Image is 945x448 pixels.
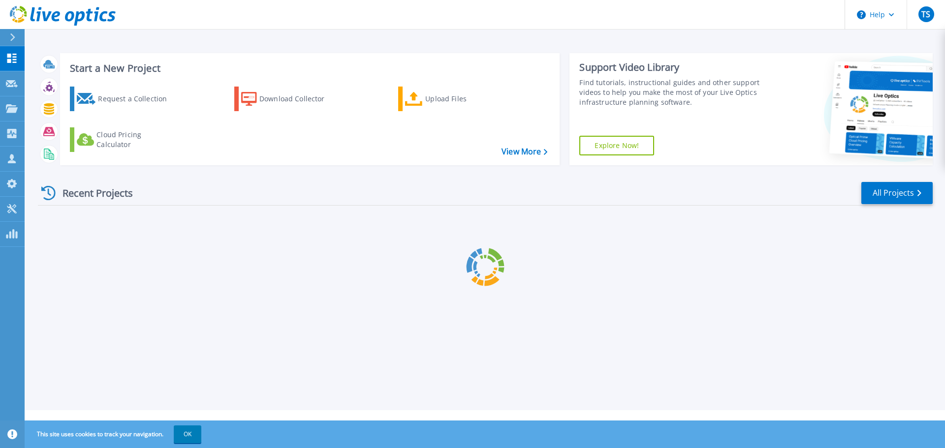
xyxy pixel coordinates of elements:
[579,78,764,107] div: Find tutorials, instructional guides and other support videos to help you make the most of your L...
[27,425,201,443] span: This site uses cookies to track your navigation.
[174,425,201,443] button: OK
[70,127,180,152] a: Cloud Pricing Calculator
[259,89,338,109] div: Download Collector
[579,61,764,74] div: Support Video Library
[96,130,175,149] div: Cloud Pricing Calculator
[70,63,547,74] h3: Start a New Project
[425,89,504,109] div: Upload Files
[70,87,180,111] a: Request a Collection
[921,10,930,18] span: TS
[502,147,547,156] a: View More
[234,87,344,111] a: Download Collector
[398,87,508,111] a: Upload Files
[861,182,933,204] a: All Projects
[38,181,146,205] div: Recent Projects
[98,89,177,109] div: Request a Collection
[579,136,654,155] a: Explore Now!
